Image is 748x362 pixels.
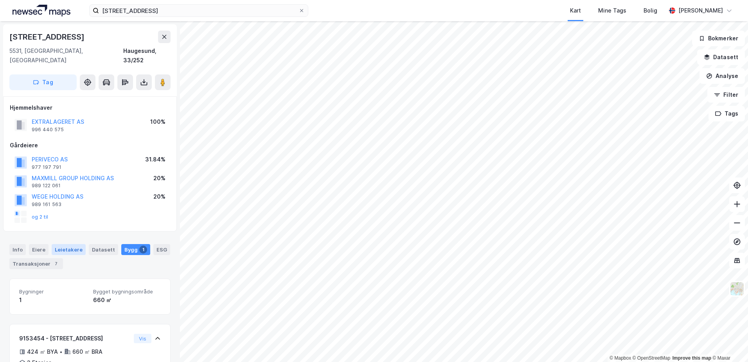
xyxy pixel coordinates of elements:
div: Bygg [121,244,150,255]
div: 5531, [GEOGRAPHIC_DATA], [GEOGRAPHIC_DATA] [9,46,123,65]
div: 989 122 061 [32,183,61,189]
button: Bokmerker [692,31,745,46]
button: Tags [708,106,745,121]
div: 424 ㎡ BYA [27,347,58,357]
button: Vis [134,334,151,343]
div: 660 ㎡ [93,295,161,305]
div: [PERSON_NAME] [678,6,723,15]
a: Improve this map [672,355,711,361]
div: 31.84% [145,155,165,164]
div: Mine Tags [598,6,626,15]
div: 989 161 563 [32,201,61,208]
div: Bolig [644,6,657,15]
div: Gårdeiere [10,141,170,150]
div: Datasett [89,244,118,255]
button: Analyse [699,68,745,84]
div: 20% [153,174,165,183]
div: 977 197 791 [32,164,61,170]
div: 660 ㎡ BRA [72,347,102,357]
div: Eiere [29,244,49,255]
button: Datasett [697,49,745,65]
div: [STREET_ADDRESS] [9,31,86,43]
div: Kart [570,6,581,15]
a: OpenStreetMap [633,355,671,361]
div: Info [9,244,26,255]
div: 996 440 575 [32,127,64,133]
span: Bygget bygningsområde [93,288,161,295]
div: 1 [139,246,147,253]
iframe: Chat Widget [709,324,748,362]
div: Haugesund, 33/252 [123,46,171,65]
div: ESG [153,244,170,255]
div: Transaksjoner [9,258,63,269]
div: 100% [150,117,165,127]
div: 1 [19,295,87,305]
div: 20% [153,192,165,201]
a: Mapbox [610,355,631,361]
input: Søk på adresse, matrikkel, gårdeiere, leietakere eller personer [99,5,298,16]
div: Leietakere [52,244,86,255]
img: logo.a4113a55bc3d86da70a041830d287a7e.svg [13,5,70,16]
button: Tag [9,74,77,90]
div: • [59,349,63,355]
img: Z [730,281,744,296]
button: Filter [707,87,745,103]
div: 7 [52,260,60,268]
div: 9153454 - [STREET_ADDRESS] [19,334,131,343]
div: Hjemmelshaver [10,103,170,112]
span: Bygninger [19,288,87,295]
